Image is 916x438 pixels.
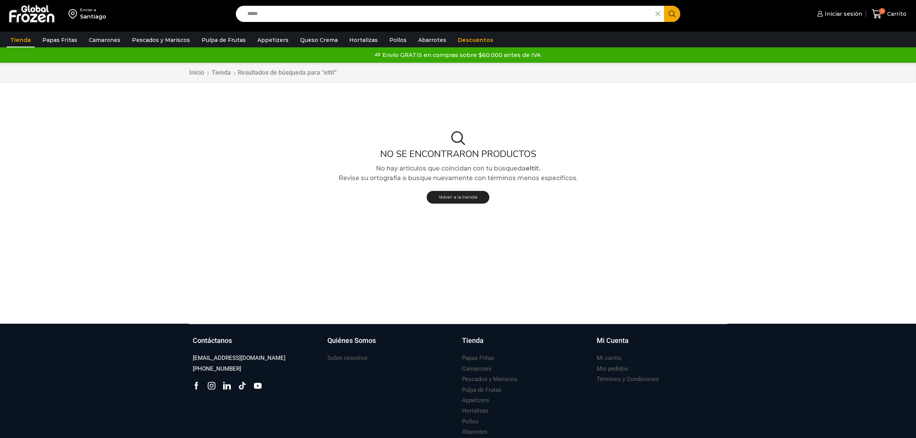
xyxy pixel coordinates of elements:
a: Camarones [462,364,492,374]
a: Queso Crema [296,33,342,47]
h3: [EMAIL_ADDRESS][DOMAIN_NAME] [193,354,285,362]
a: Mi carrito [597,353,622,363]
a: Pollos [462,416,479,427]
p: No hay artículos que coincidan con tu búsqueda Revise su ortografía o busque nuevamente con térmi... [183,164,733,183]
a: Contáctanos [193,336,320,353]
a: Hortalizas [345,33,382,47]
h3: Pollos [462,418,479,426]
h3: Contáctanos [193,336,232,346]
a: [EMAIL_ADDRESS][DOMAIN_NAME] [193,353,285,363]
a: Tienda [7,33,35,47]
span: Volver a la tienda [439,194,477,200]
a: Sobre nosotros [327,353,367,363]
a: Pescados y Mariscos [128,33,194,47]
h3: Sobre nosotros [327,354,367,362]
a: Descuentos [454,33,497,47]
h3: Quiénes Somos [327,336,376,346]
h3: Mis pedidos [597,365,628,373]
h3: Tienda [462,336,484,346]
h3: Términos y Condiciones [597,375,659,383]
a: [PHONE_NUMBER] [193,364,241,374]
a: Términos y Condiciones [597,374,659,385]
a: Iniciar sesión [815,6,862,22]
a: Papas Fritas [38,33,81,47]
h3: Mi Cuenta [597,336,629,346]
h3: Mi carrito [597,354,622,362]
a: Pescados y Mariscos [462,374,517,385]
h3: Appetizers [462,396,489,405]
a: Papas Fritas [462,353,494,363]
h3: Papas Fritas [462,354,494,362]
img: address-field-icon.svg [68,7,80,20]
a: Hortalizas [462,406,489,416]
h3: [PHONE_NUMBER] [193,365,241,373]
a: Volver a la tienda [427,191,489,204]
a: Camarones [85,33,124,47]
h3: Pescados y Mariscos [462,375,517,383]
a: Mi Cuenta [597,336,724,353]
a: Pollos [385,33,410,47]
h2: No se encontraron productos [183,149,733,160]
span: Iniciar sesión [823,10,862,18]
span: Carrito [885,10,906,18]
div: Enviar a [80,7,106,13]
a: Pulpa de Frutas [462,385,502,395]
nav: Breadcrumb [189,69,337,77]
a: Appetizers [462,395,489,406]
span: 0 [879,8,885,14]
strong: eltit. [526,165,541,172]
a: Tienda [462,336,589,353]
a: Abarrotes [414,33,450,47]
a: Inicio [189,69,205,77]
h3: Hortalizas [462,407,489,415]
a: Tienda [211,69,231,77]
h1: Resultados de búsqueda para “eltit” [238,69,337,76]
h3: Pulpa de Frutas [462,386,502,394]
h3: Abarrotes [462,428,487,436]
a: Pulpa de Frutas [198,33,250,47]
a: Quiénes Somos [327,336,454,353]
button: Search button [664,6,680,22]
h3: Camarones [462,365,492,373]
a: Appetizers [254,33,292,47]
a: Mis pedidos [597,364,628,374]
a: 0 Carrito [870,5,908,23]
div: Santiago [80,13,106,20]
a: Abarrotes [462,427,487,437]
